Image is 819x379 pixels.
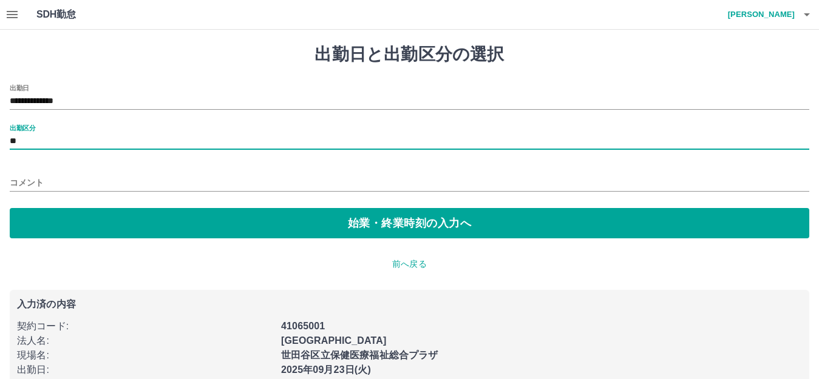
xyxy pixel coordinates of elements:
button: 始業・終業時刻の入力へ [10,208,809,238]
h1: 出勤日と出勤区分の選択 [10,44,809,65]
p: 契約コード : [17,319,274,334]
b: [GEOGRAPHIC_DATA] [281,335,387,346]
p: 法人名 : [17,334,274,348]
b: 2025年09月23日(火) [281,364,371,375]
p: 前へ戻る [10,258,809,270]
b: 世田谷区立保健医療福祉総合プラザ [281,350,438,360]
p: 現場名 : [17,348,274,363]
b: 41065001 [281,321,325,331]
label: 出勤区分 [10,123,35,132]
p: 出勤日 : [17,363,274,377]
label: 出勤日 [10,83,29,92]
p: 入力済の内容 [17,300,802,309]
